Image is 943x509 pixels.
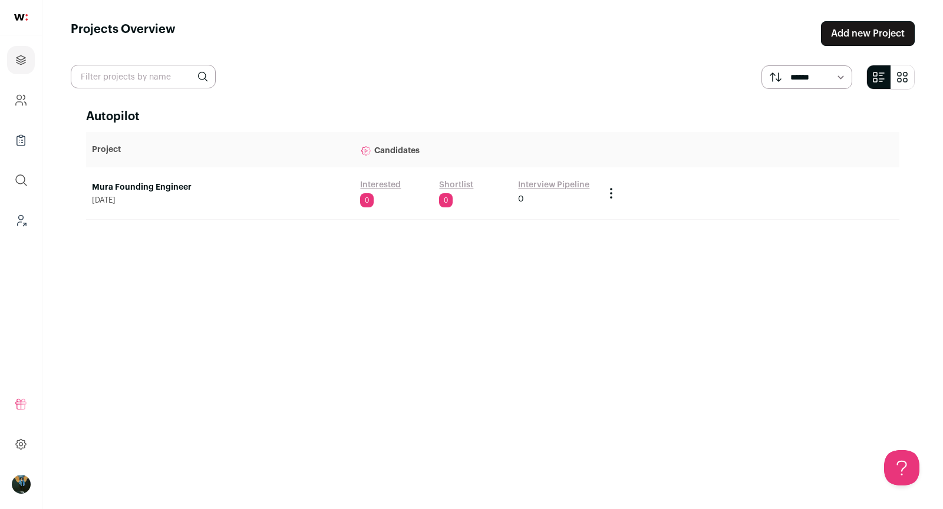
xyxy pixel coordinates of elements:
[92,196,348,205] span: [DATE]
[439,179,473,191] a: Shortlist
[7,206,35,234] a: Leads (Backoffice)
[439,193,453,207] span: 0
[7,46,35,74] a: Projects
[821,21,915,46] a: Add new Project
[7,86,35,114] a: Company and ATS Settings
[360,179,401,191] a: Interested
[92,144,348,156] p: Project
[604,186,618,200] button: Project Actions
[12,475,31,494] button: Open dropdown
[14,14,28,21] img: wellfound-shorthand-0d5821cbd27db2630d0214b213865d53afaa358527fdda9d0ea32b1df1b89c2c.svg
[7,126,35,154] a: Company Lists
[518,179,589,191] a: Interview Pipeline
[12,475,31,494] img: 12031951-medium_jpg
[71,21,176,46] h1: Projects Overview
[86,108,899,125] h2: Autopilot
[92,181,348,193] a: Mura Founding Engineer
[360,193,374,207] span: 0
[360,138,592,161] p: Candidates
[71,65,216,88] input: Filter projects by name
[518,193,524,205] span: 0
[884,450,919,485] iframe: Toggle Customer Support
